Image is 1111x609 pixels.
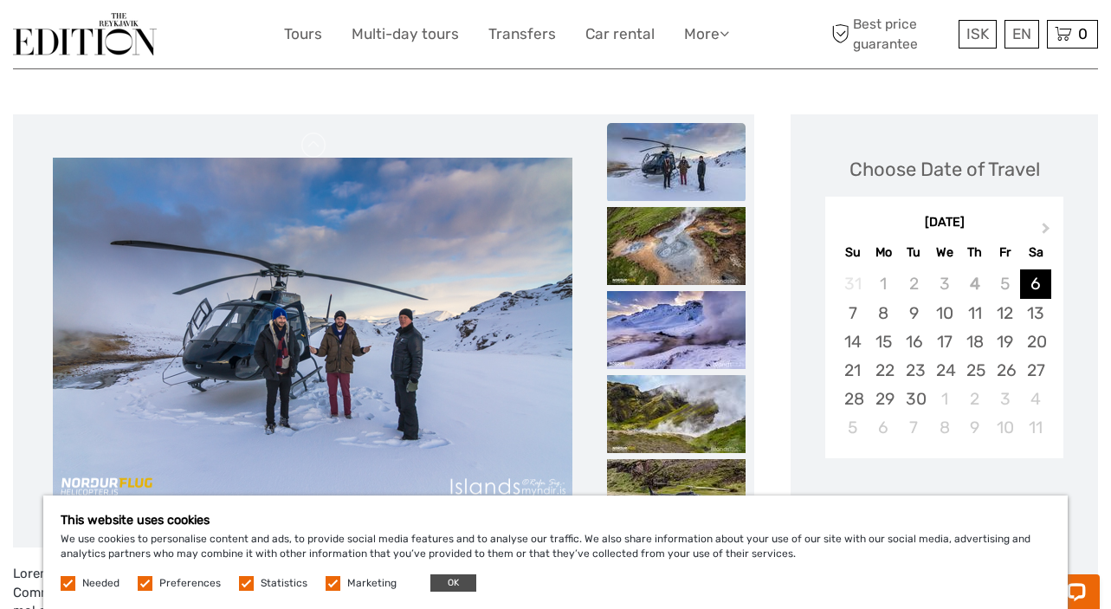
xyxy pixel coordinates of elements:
[1020,241,1050,264] div: Sa
[837,269,868,298] div: Not available Sunday, August 31st, 2025
[585,22,655,47] a: Car rental
[869,241,899,264] div: Mo
[899,241,929,264] div: Tu
[1020,299,1050,327] div: Choose Saturday, September 13th, 2025
[837,356,868,385] div: Choose Sunday, September 21st, 2025
[837,241,868,264] div: Su
[899,356,929,385] div: Choose Tuesday, September 23rd, 2025
[24,30,196,44] p: Chat now
[607,207,746,285] img: 61733bef64a64e75a8e959e265024e4c_slider_thumbnail.jpg
[13,13,157,55] img: The Reykjavík Edition
[869,385,899,413] div: Choose Monday, September 29th, 2025
[929,269,959,298] div: Not available Wednesday, September 3rd, 2025
[990,269,1020,298] div: Not available Friday, September 5th, 2025
[1020,269,1050,298] div: Choose Saturday, September 6th, 2025
[1034,218,1062,246] button: Next Month
[1020,413,1050,442] div: Choose Saturday, October 11th, 2025
[1004,20,1039,49] div: EN
[929,327,959,356] div: Choose Wednesday, September 17th, 2025
[837,299,868,327] div: Choose Sunday, September 7th, 2025
[959,269,990,298] div: Not available Thursday, September 4th, 2025
[352,22,459,47] a: Multi-day tours
[53,158,572,504] img: 5e8ad17a2da94c54b8b7f198a94e81ad_main_slider.jpg
[837,327,868,356] div: Choose Sunday, September 14th, 2025
[990,356,1020,385] div: Choose Friday, September 26th, 2025
[966,25,989,42] span: ISK
[929,413,959,442] div: Choose Wednesday, October 8th, 2025
[929,356,959,385] div: Choose Wednesday, September 24th, 2025
[488,22,556,47] a: Transfers
[929,299,959,327] div: Choose Wednesday, September 10th, 2025
[199,27,220,48] button: Open LiveChat chat widget
[837,385,868,413] div: Choose Sunday, September 28th, 2025
[869,327,899,356] div: Choose Monday, September 15th, 2025
[990,241,1020,264] div: Fr
[684,22,729,47] a: More
[869,356,899,385] div: Choose Monday, September 22nd, 2025
[990,327,1020,356] div: Choose Friday, September 19th, 2025
[990,299,1020,327] div: Choose Friday, September 12th, 2025
[837,413,868,442] div: Choose Sunday, October 5th, 2025
[869,299,899,327] div: Choose Monday, September 8th, 2025
[347,576,397,591] label: Marketing
[899,269,929,298] div: Not available Tuesday, September 2nd, 2025
[82,576,119,591] label: Needed
[159,576,221,591] label: Preferences
[899,413,929,442] div: Choose Tuesday, October 7th, 2025
[261,576,307,591] label: Statistics
[899,385,929,413] div: Choose Tuesday, September 30th, 2025
[899,299,929,327] div: Choose Tuesday, September 9th, 2025
[959,327,990,356] div: Choose Thursday, September 18th, 2025
[959,413,990,442] div: Choose Thursday, October 9th, 2025
[825,214,1063,232] div: [DATE]
[1020,385,1050,413] div: Choose Saturday, October 4th, 2025
[929,241,959,264] div: We
[929,385,959,413] div: Choose Wednesday, October 1st, 2025
[61,513,1050,528] h5: This website uses cookies
[607,123,746,201] img: 5e8ad17a2da94c54b8b7f198a94e81ad_slider_thumbnail.jpg
[284,22,322,47] a: Tours
[990,385,1020,413] div: Choose Friday, October 3rd, 2025
[869,413,899,442] div: Choose Monday, October 6th, 2025
[849,156,1040,183] div: Choose Date of Travel
[607,459,746,537] img: 51447c4017ba4bd68bc2bd5dc544dd8f_slider_thumbnail.jpg
[899,327,929,356] div: Choose Tuesday, September 16th, 2025
[43,496,1068,609] div: We use cookies to personalise content and ads, to provide social media features and to analyse ou...
[959,241,990,264] div: Th
[959,385,990,413] div: Choose Thursday, October 2nd, 2025
[607,375,746,453] img: 47745eafbd674d51add85c1bbdf645c5_slider_thumbnail.jpg
[959,299,990,327] div: Choose Thursday, September 11th, 2025
[900,492,989,519] div: Start time
[869,269,899,298] div: Not available Monday, September 1st, 2025
[1075,25,1090,42] span: 0
[990,413,1020,442] div: Choose Friday, October 10th, 2025
[830,269,1057,442] div: month 2025-09
[1020,356,1050,385] div: Choose Saturday, September 27th, 2025
[1020,327,1050,356] div: Choose Saturday, September 20th, 2025
[430,574,476,592] button: OK
[607,291,746,369] img: d9e97a87d0e943e8ace206e29b7c30c6_slider_thumbnail.jpg
[827,15,954,53] span: Best price guarantee
[959,356,990,385] div: Choose Thursday, September 25th, 2025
